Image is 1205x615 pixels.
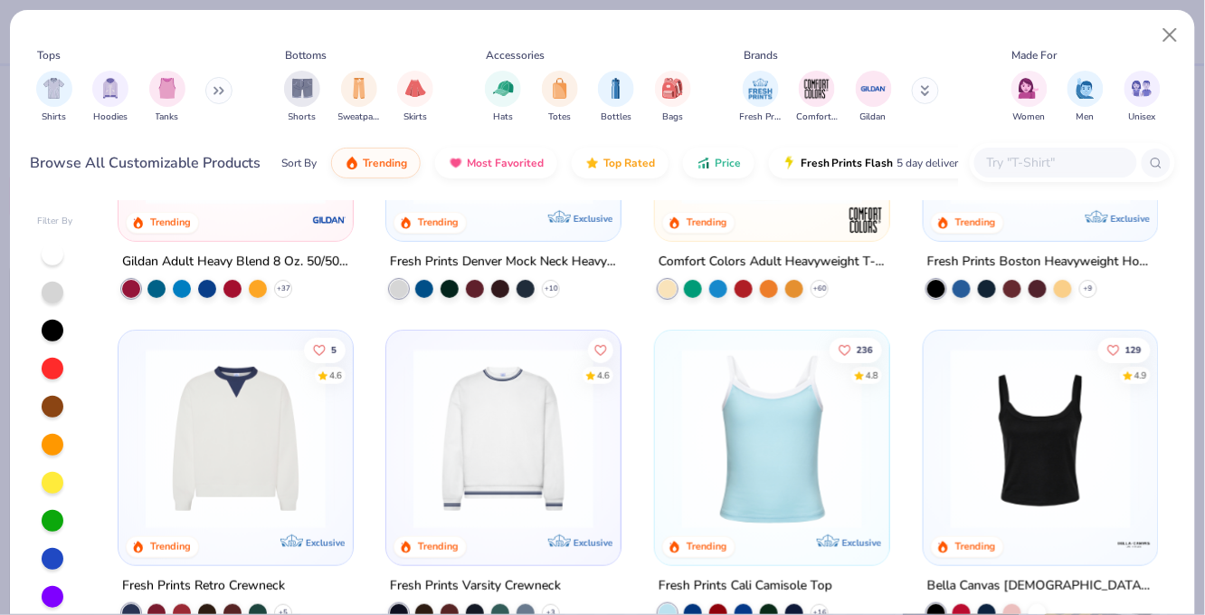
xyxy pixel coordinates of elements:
[157,78,177,99] img: Tanks Image
[1067,71,1104,124] div: filter for Men
[655,71,691,124] button: filter button
[813,283,827,294] span: + 60
[390,251,617,274] div: Fresh Prints Denver Mock Neck Heavyweight Sweatshirt
[857,345,873,354] span: 236
[338,71,380,124] div: filter for Sweatpants
[740,71,782,124] button: filter button
[856,71,892,124] button: filter button
[404,349,602,529] img: 4d4398e1-a86f-4e3e-85fd-b9623566810e
[803,75,830,102] img: Comfort Colors Image
[1077,111,1095,124] span: Men
[338,71,380,124] button: filter button
[156,111,179,124] span: Tanks
[1125,345,1142,354] span: 129
[1012,47,1058,63] div: Made For
[485,71,521,124] div: filter for Hats
[574,536,612,548] span: Exclusive
[1098,337,1151,362] button: Like
[276,283,289,294] span: + 37
[43,78,64,99] img: Shirts Image
[715,156,741,170] span: Price
[93,111,128,124] span: Hoodies
[740,111,782,124] span: Fresh Prints
[585,156,600,170] img: TopRated.gif
[349,78,369,99] img: Sweatpants Image
[796,71,838,124] button: filter button
[662,111,683,124] span: Bags
[92,71,128,124] div: filter for Hoodies
[36,71,72,124] div: filter for Shirts
[848,202,884,238] img: Comfort Colors logo
[493,111,513,124] span: Hats
[1067,71,1104,124] button: filter button
[390,574,561,597] div: Fresh Prints Varsity Crewneck
[493,78,514,99] img: Hats Image
[31,152,261,174] div: Browse All Customizable Products
[927,251,1154,274] div: Fresh Prints Boston Heavyweight Hoodie
[842,536,881,548] span: Exclusive
[137,24,335,205] img: 01756b78-01f6-4cc6-8d8a-3c30c1a0c8ac
[137,349,335,529] img: 3abb6cdb-110e-4e18-92a0-dbcd4e53f056
[942,24,1140,205] img: 91acfc32-fd48-4d6b-bdad-a4c1a30ac3fc
[659,251,886,274] div: Comfort Colors Adult Heavyweight T-Shirt
[740,71,782,124] div: filter for Fresh Prints
[545,283,558,294] span: + 10
[36,71,72,124] button: filter button
[1124,71,1161,124] button: filter button
[363,156,407,170] span: Trending
[149,71,185,124] div: filter for Tanks
[662,78,682,99] img: Bags Image
[673,24,871,205] img: 029b8af0-80e6-406f-9fdc-fdf898547912
[606,78,626,99] img: Bottles Image
[550,78,570,99] img: Totes Image
[1129,111,1156,124] span: Unisex
[801,156,894,170] span: Fresh Prints Flash
[331,345,337,354] span: 5
[860,75,887,102] img: Gildan Image
[542,71,578,124] div: filter for Totes
[985,152,1124,173] input: Try "T-Shirt"
[122,574,285,597] div: Fresh Prints Retro Crewneck
[467,156,544,170] span: Most Favorited
[403,111,427,124] span: Skirts
[830,337,882,362] button: Like
[37,215,73,228] div: Filter By
[92,71,128,124] button: filter button
[942,349,1140,529] img: 8af284bf-0d00-45ea-9003-ce4b9a3194ad
[783,156,797,170] img: flash.gif
[345,156,359,170] img: trending.gif
[1124,71,1161,124] div: filter for Unisex
[866,369,878,382] div: 4.8
[42,111,66,124] span: Shirts
[856,71,892,124] div: filter for Gildan
[598,369,611,382] div: 4.6
[1076,78,1096,99] img: Men Image
[404,24,602,205] img: f5d85501-0dbb-4ee4-b115-c08fa3845d83
[1011,71,1048,124] div: filter for Women
[405,78,426,99] img: Skirts Image
[331,148,421,178] button: Trending
[598,71,634,124] button: filter button
[589,337,614,362] button: Like
[122,251,349,274] div: Gildan Adult Heavy Blend 8 Oz. 50/50 Hooded Sweatshirt
[334,349,532,529] img: 230d1666-f904-4a08-b6b8-0d22bf50156f
[747,75,774,102] img: Fresh Prints Image
[1013,111,1046,124] span: Women
[1153,18,1188,53] button: Close
[744,47,778,63] div: Brands
[1134,369,1147,382] div: 4.9
[149,71,185,124] button: filter button
[603,156,655,170] span: Top Rated
[292,78,313,99] img: Shorts Image
[1011,71,1048,124] button: filter button
[655,71,691,124] div: filter for Bags
[927,574,1154,597] div: Bella Canvas [DEMOGRAPHIC_DATA]' Micro Ribbed Scoop Tank
[284,71,320,124] button: filter button
[1111,213,1150,225] span: Exclusive
[1019,78,1039,99] img: Women Image
[1132,78,1153,99] img: Unisex Image
[860,111,887,124] span: Gildan
[284,71,320,124] div: filter for Shorts
[305,536,344,548] span: Exclusive
[286,47,327,63] div: Bottoms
